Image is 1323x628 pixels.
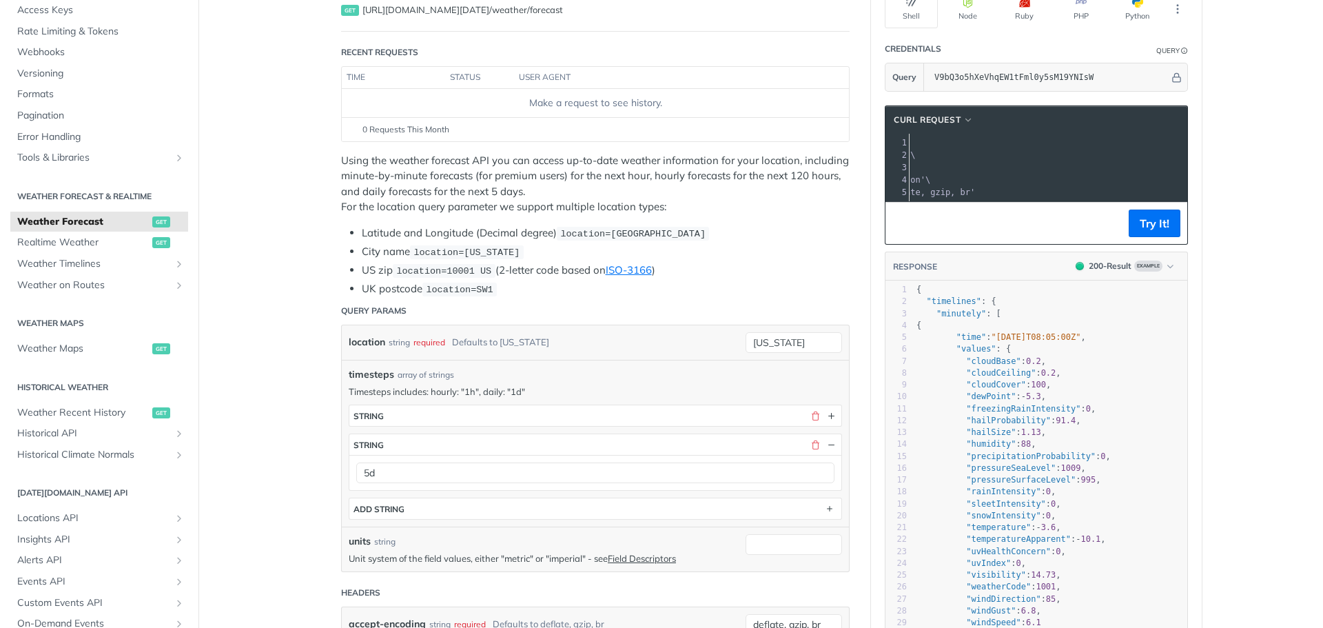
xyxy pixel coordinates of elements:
div: 9 [885,379,907,391]
span: - [1076,534,1080,544]
button: Hide [1169,70,1184,84]
span: "uvHealthConcern" [966,547,1051,556]
a: Pagination [10,105,188,126]
div: string [353,440,384,450]
span: Weather Timelines [17,257,170,271]
a: Realtime Weatherget [10,232,188,253]
span: timesteps [349,367,394,382]
th: status [445,67,514,89]
p: Using the weather forecast API you can access up-to-date weather information for your location, i... [341,153,850,215]
span: Weather Recent History [17,406,149,420]
a: Rate Limiting & Tokens [10,21,188,42]
span: "pressureSeaLevel" [966,463,1056,473]
span: cURL Request [894,114,961,126]
span: "rainIntensity" [966,487,1040,496]
span: "visibility" [966,570,1026,580]
div: string [353,411,384,421]
button: Show subpages for Weather Timelines [174,259,185,270]
span: : , [916,439,1036,449]
span: : , [916,558,1026,568]
span: 995 [1080,475,1096,485]
span: "temperature" [966,523,1031,532]
h2: Weather Forecast & realtime [10,190,188,203]
h2: [DATE][DOMAIN_NAME] API [10,487,188,499]
span: : , [916,332,1086,342]
div: 4 [885,174,909,186]
div: required [413,332,445,352]
span: Realtime Weather [17,236,149,250]
p: Timesteps includes: hourly: "1h", daily: "1d" [349,385,842,398]
a: Weather TimelinesShow subpages for Weather Timelines [10,254,188,274]
div: 4 [885,320,907,332]
h2: Historical Weather [10,381,188,394]
button: Copy to clipboard [892,213,912,234]
span: Events API [17,575,170,589]
span: : , [916,523,1061,532]
button: Delete [809,409,821,422]
div: ADD string [353,504,404,514]
span: 6.1 [1026,618,1041,627]
label: location [349,332,385,352]
li: Latitude and Longitude (Decimal degree) [362,225,850,241]
span: : , [916,392,1046,401]
span: "windGust" [966,606,1016,616]
a: Weather on RoutesShow subpages for Weather on Routes [10,275,188,296]
button: Show subpages for Locations API [174,513,185,524]
span: Example [1134,261,1162,272]
li: US zip (2-letter code based on ) [362,263,850,278]
button: cURL Request [889,113,978,127]
input: apikey [927,63,1169,91]
a: Formats [10,84,188,105]
span: : [ [916,309,1001,318]
span: 0 [1086,404,1091,414]
span: : , [916,511,1056,520]
div: Query [1156,45,1180,56]
span: : , [916,380,1051,389]
span: 0.2 [1026,356,1041,366]
span: Query [892,71,916,83]
span: 6.8 [1021,606,1036,616]
span: 5.3 [1026,392,1041,401]
span: Versioning [17,67,185,81]
span: : , [916,404,1096,414]
button: Query [885,63,924,91]
div: 18 [885,486,907,498]
p: Unit system of the field values, either "metric" or "imperial" - see [349,552,739,565]
div: 27 [885,594,907,605]
h2: Weather Maps [10,317,188,330]
th: user agent [514,67,821,89]
span: "values" [956,344,996,354]
i: Information [1181,48,1188,54]
div: string [389,332,410,352]
span: : , [916,452,1111,461]
span: "windDirection" [966,594,1040,604]
span: "snowIntensity" [966,511,1040,520]
button: Try It! [1129,210,1180,237]
div: 15 [885,451,907,463]
a: Events APIShow subpages for Events API [10,571,188,592]
a: Versioning [10,63,188,84]
span: "[DATE]T08:05:00Z" [991,332,1080,342]
span: 1009 [1061,463,1081,473]
div: string [374,536,396,548]
span: : , [916,356,1046,366]
span: : , [916,427,1046,437]
div: 200 - Result [1089,260,1131,272]
button: Show subpages for Historical Climate Normals [174,449,185,460]
span: "cloudCeiling" [966,368,1036,378]
div: 25 [885,569,907,581]
div: 5 [885,332,907,343]
span: "precipitationProbability" [966,452,1096,461]
span: get [152,216,170,227]
span: get [341,5,359,16]
span: 10.1 [1080,534,1100,544]
a: Weather Forecastget [10,212,188,232]
button: Show subpages for Custom Events API [174,598,185,609]
span: "hailProbability" [966,416,1051,425]
span: Webhooks [17,45,185,59]
span: Locations API [17,511,170,525]
span: 0.2 [1041,368,1056,378]
span: location=[GEOGRAPHIC_DATA] [560,229,706,239]
span: Error Handling [17,130,185,144]
li: UK postcode [362,281,850,297]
